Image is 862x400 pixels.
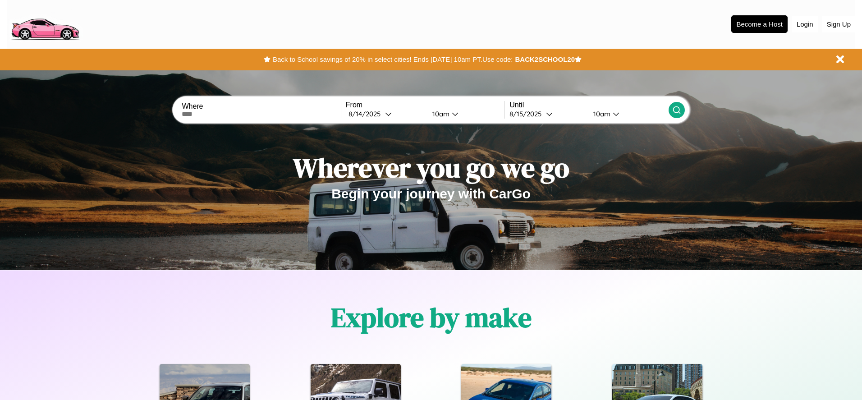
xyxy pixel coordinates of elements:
label: Where [182,102,340,110]
img: logo [7,5,83,42]
label: From [346,101,504,109]
button: 10am [586,109,668,119]
button: Back to School savings of 20% in select cities! Ends [DATE] 10am PT.Use code: [271,53,515,66]
div: 8 / 15 / 2025 [509,110,546,118]
h1: Explore by make [331,299,532,336]
label: Until [509,101,668,109]
button: Become a Host [731,15,788,33]
b: BACK2SCHOOL20 [515,55,575,63]
button: Login [792,16,818,32]
button: Sign Up [822,16,855,32]
div: 10am [589,110,613,118]
div: 10am [428,110,452,118]
div: 8 / 14 / 2025 [348,110,385,118]
button: 10am [425,109,504,119]
button: 8/14/2025 [346,109,425,119]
